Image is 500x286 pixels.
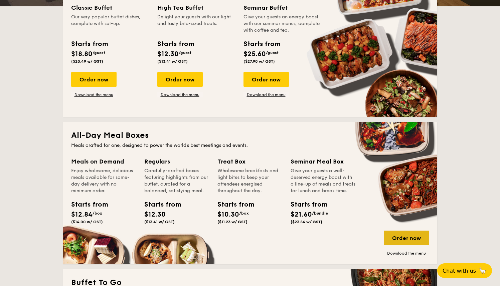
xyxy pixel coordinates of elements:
[243,72,289,87] div: Order now
[312,211,328,216] span: /bundle
[71,220,103,224] span: ($14.00 w/ GST)
[157,72,203,87] div: Order now
[157,39,194,49] div: Starts from
[71,130,429,141] h2: All-Day Meal Boxes
[291,211,312,219] span: $21.60
[291,168,356,194] div: Give your guests a well-deserved energy boost with a line-up of meals and treats for lunch and br...
[479,267,487,275] span: 🦙
[71,142,429,149] div: Meals crafted for one, designed to power the world's best meetings and events.
[243,14,322,34] div: Give your guests an energy boost with our seminar menus, complete with coffee and tea.
[144,200,174,210] div: Starts from
[239,211,249,216] span: /box
[243,59,275,64] span: ($27.90 w/ GST)
[243,39,280,49] div: Starts from
[157,92,203,97] a: Download the menu
[93,50,105,55] span: /guest
[217,157,283,166] div: Treat Box
[71,211,93,219] span: $12.84
[291,220,322,224] span: ($23.54 w/ GST)
[157,3,235,12] div: High Tea Buffet
[71,50,93,58] span: $18.80
[157,14,235,34] div: Delight your guests with our light and tasty bite-sized treats.
[144,168,209,194] div: Carefully-crafted boxes featuring highlights from our buffet, curated for a balanced, satisfying ...
[217,168,283,194] div: Wholesome breakfasts and light bites to keep your attendees energised throughout the day.
[71,39,108,49] div: Starts from
[243,50,266,58] span: $25.60
[291,200,321,210] div: Starts from
[443,268,476,274] span: Chat with us
[144,211,166,219] span: $12.30
[71,3,149,12] div: Classic Buffet
[144,220,175,224] span: ($13.41 w/ GST)
[217,200,247,210] div: Starts from
[437,263,492,278] button: Chat with us🦙
[291,157,356,166] div: Seminar Meal Box
[93,211,102,216] span: /box
[71,72,117,87] div: Order now
[179,50,191,55] span: /guest
[144,157,209,166] div: Regulars
[243,92,289,97] a: Download the menu
[71,157,136,166] div: Meals on Demand
[243,3,322,12] div: Seminar Buffet
[71,200,101,210] div: Starts from
[217,220,247,224] span: ($11.23 w/ GST)
[157,59,188,64] span: ($13.41 w/ GST)
[266,50,279,55] span: /guest
[71,92,117,97] a: Download the menu
[384,251,429,256] a: Download the menu
[157,50,179,58] span: $12.30
[71,168,136,194] div: Enjoy wholesome, delicious meals available for same-day delivery with no minimum order.
[384,231,429,245] div: Order now
[71,14,149,34] div: Our very popular buffet dishes, complete with set-up.
[217,211,239,219] span: $10.30
[71,59,103,64] span: ($20.49 w/ GST)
